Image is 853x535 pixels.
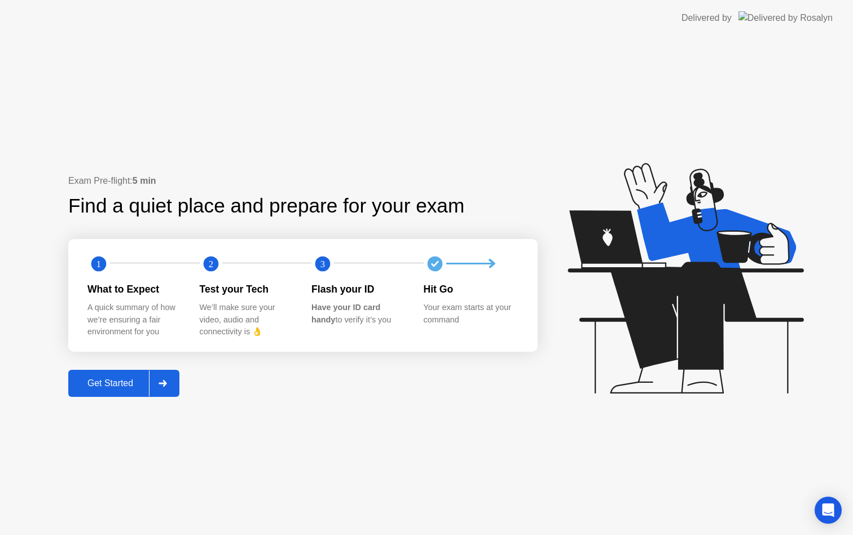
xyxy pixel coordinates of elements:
img: Delivered by Rosalyn [738,11,833,24]
div: Delivered by [681,11,732,25]
div: A quick summary of how we’re ensuring a fair environment for you [87,302,182,338]
b: 5 min [133,176,156,185]
b: Have your ID card handy [311,303,380,324]
div: to verify it’s you [311,302,406,326]
button: Get Started [68,370,179,397]
div: Test your Tech [200,282,294,297]
div: What to Expect [87,282,182,297]
text: 3 [320,258,325,269]
div: We’ll make sure your video, audio and connectivity is 👌 [200,302,294,338]
text: 1 [96,258,101,269]
div: Exam Pre-flight: [68,174,538,188]
text: 2 [208,258,213,269]
div: Hit Go [424,282,518,297]
div: Flash your ID [311,282,406,297]
div: Find a quiet place and prepare for your exam [68,191,466,221]
div: Open Intercom Messenger [815,497,842,524]
div: Your exam starts at your command [424,302,518,326]
div: Get Started [72,378,149,388]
